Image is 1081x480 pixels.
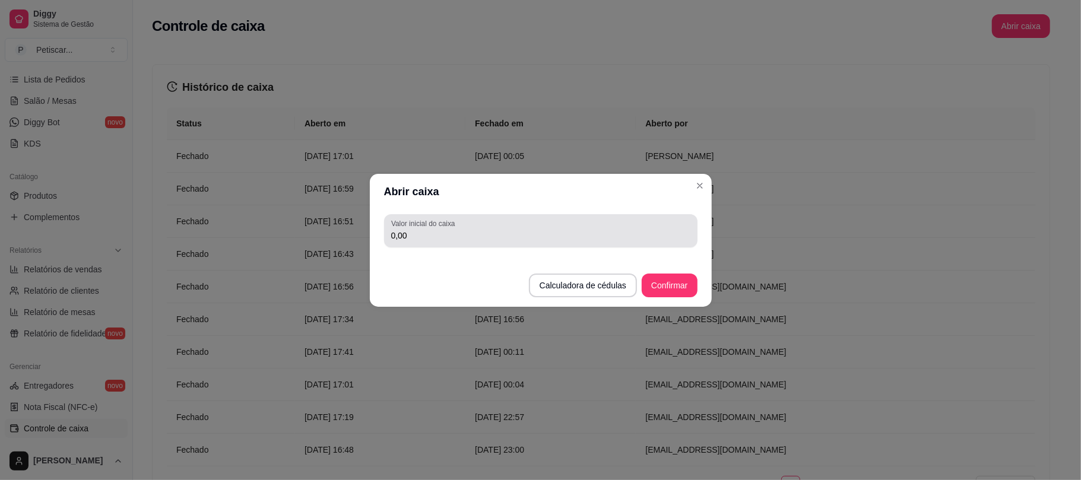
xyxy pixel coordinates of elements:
[370,174,712,209] header: Abrir caixa
[690,176,709,195] button: Close
[642,274,697,297] button: Confirmar
[391,230,690,241] input: Valor inicial do caixa
[529,274,637,297] button: Calculadora de cédulas
[391,218,459,228] label: Valor inicial do caixa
